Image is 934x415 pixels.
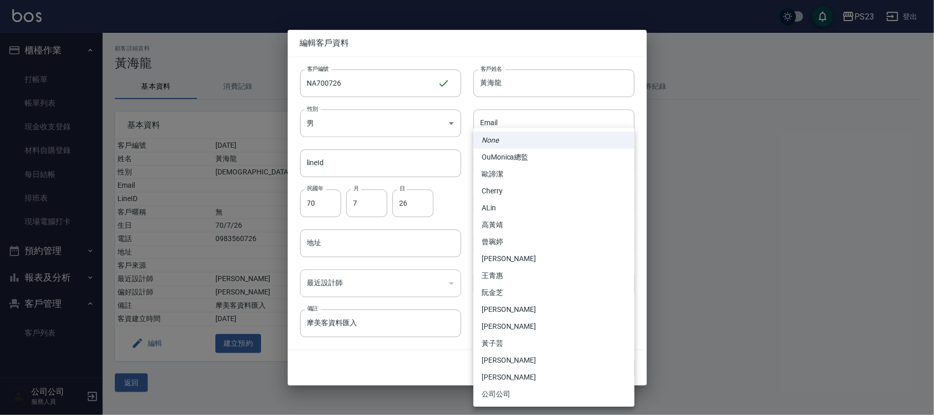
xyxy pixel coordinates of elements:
li: [PERSON_NAME] [473,318,634,335]
li: 高黃靖 [473,216,634,233]
em: None [482,135,499,146]
li: 黃子芸 [473,335,634,352]
li: 公司公司 [473,386,634,403]
li: [PERSON_NAME] [473,369,634,386]
li: ALin [473,200,634,216]
li: 王青惠 [473,267,634,284]
li: 阮金芝 [473,284,634,301]
li: [PERSON_NAME] [473,352,634,369]
li: OuMonica總監 [473,149,634,166]
li: Cherry [473,183,634,200]
li: 曾琬婷 [473,233,634,250]
li: 歐諦潔 [473,166,634,183]
li: [PERSON_NAME] [473,250,634,267]
li: [PERSON_NAME] [473,301,634,318]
